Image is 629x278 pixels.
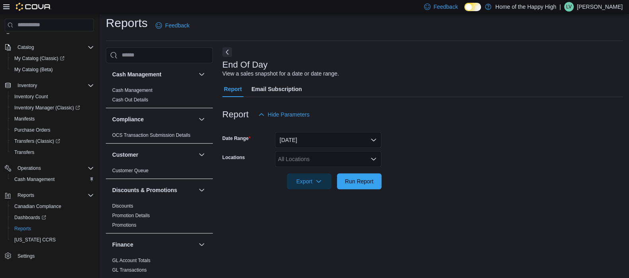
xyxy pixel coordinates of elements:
[112,241,195,249] button: Finance
[11,213,94,222] span: Dashboards
[106,86,213,108] div: Cash Management
[14,163,94,173] span: Operations
[165,21,189,29] span: Feedback
[8,201,97,212] button: Canadian Compliance
[11,175,58,184] a: Cash Management
[14,203,61,210] span: Canadian Compliance
[11,235,94,245] span: Washington CCRS
[14,237,56,243] span: [US_STATE] CCRS
[14,66,53,73] span: My Catalog (Beta)
[152,17,193,33] a: Feedback
[112,186,195,194] button: Discounts & Promotions
[566,2,572,12] span: LV
[222,47,232,57] button: Next
[14,138,60,144] span: Transfers (Classic)
[14,251,94,261] span: Settings
[8,102,97,113] a: Inventory Manager (Classic)
[11,224,34,233] a: Reports
[106,201,213,233] div: Discounts & Promotions
[11,92,94,101] span: Inventory Count
[106,130,213,143] div: Compliance
[8,124,97,136] button: Purchase Orders
[222,60,268,70] h3: End Of Day
[106,256,213,278] div: Finance
[18,192,34,198] span: Reports
[14,81,94,90] span: Inventory
[11,136,63,146] a: Transfers (Classic)
[222,110,249,119] h3: Report
[112,213,150,218] a: Promotion Details
[11,125,54,135] a: Purchase Orders
[112,203,133,209] a: Discounts
[292,173,327,189] span: Export
[14,93,48,100] span: Inventory Count
[11,114,38,124] a: Manifests
[197,70,206,79] button: Cash Management
[8,174,97,185] button: Cash Management
[14,214,46,221] span: Dashboards
[11,213,49,222] a: Dashboards
[495,2,556,12] p: Home of the Happy High
[112,151,138,159] h3: Customer
[2,42,97,53] button: Catalog
[106,15,148,31] h1: Reports
[287,173,331,189] button: Export
[434,3,458,11] span: Feedback
[8,147,97,158] button: Transfers
[112,87,152,93] a: Cash Management
[8,223,97,234] button: Reports
[112,115,195,123] button: Compliance
[8,234,97,245] button: [US_STATE] CCRS
[559,2,561,12] p: |
[112,115,144,123] h3: Compliance
[112,212,150,219] span: Promotion Details
[8,212,97,223] a: Dashboards
[11,202,94,211] span: Canadian Compliance
[14,127,51,133] span: Purchase Orders
[268,111,310,119] span: Hide Parameters
[370,156,377,162] button: Open list of options
[14,226,31,232] span: Reports
[8,113,97,124] button: Manifests
[11,103,83,113] a: Inventory Manager (Classic)
[222,154,245,161] label: Locations
[11,202,64,211] a: Canadian Compliance
[112,97,148,103] a: Cash Out Details
[112,258,150,263] a: GL Account Totals
[11,65,94,74] span: My Catalog (Beta)
[2,250,97,262] button: Settings
[197,115,206,124] button: Compliance
[112,241,133,249] h3: Finance
[106,166,213,179] div: Customer
[112,151,195,159] button: Customer
[11,148,37,157] a: Transfers
[8,91,97,102] button: Inventory Count
[11,103,94,113] span: Inventory Manager (Classic)
[2,190,97,201] button: Reports
[112,70,162,78] h3: Cash Management
[112,132,191,138] a: OCS Transaction Submission Details
[112,257,150,264] span: GL Account Totals
[251,81,302,97] span: Email Subscription
[14,191,94,200] span: Reports
[564,2,574,12] div: Lucas Van Grootheest
[112,222,136,228] a: Promotions
[197,185,206,195] button: Discounts & Promotions
[11,114,94,124] span: Manifests
[14,163,44,173] button: Operations
[14,176,55,183] span: Cash Management
[464,3,481,11] input: Dark Mode
[2,163,97,174] button: Operations
[14,116,35,122] span: Manifests
[11,136,94,146] span: Transfers (Classic)
[577,2,623,12] p: [PERSON_NAME]
[197,240,206,249] button: Finance
[11,125,94,135] span: Purchase Orders
[18,82,37,89] span: Inventory
[112,267,147,273] a: GL Transactions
